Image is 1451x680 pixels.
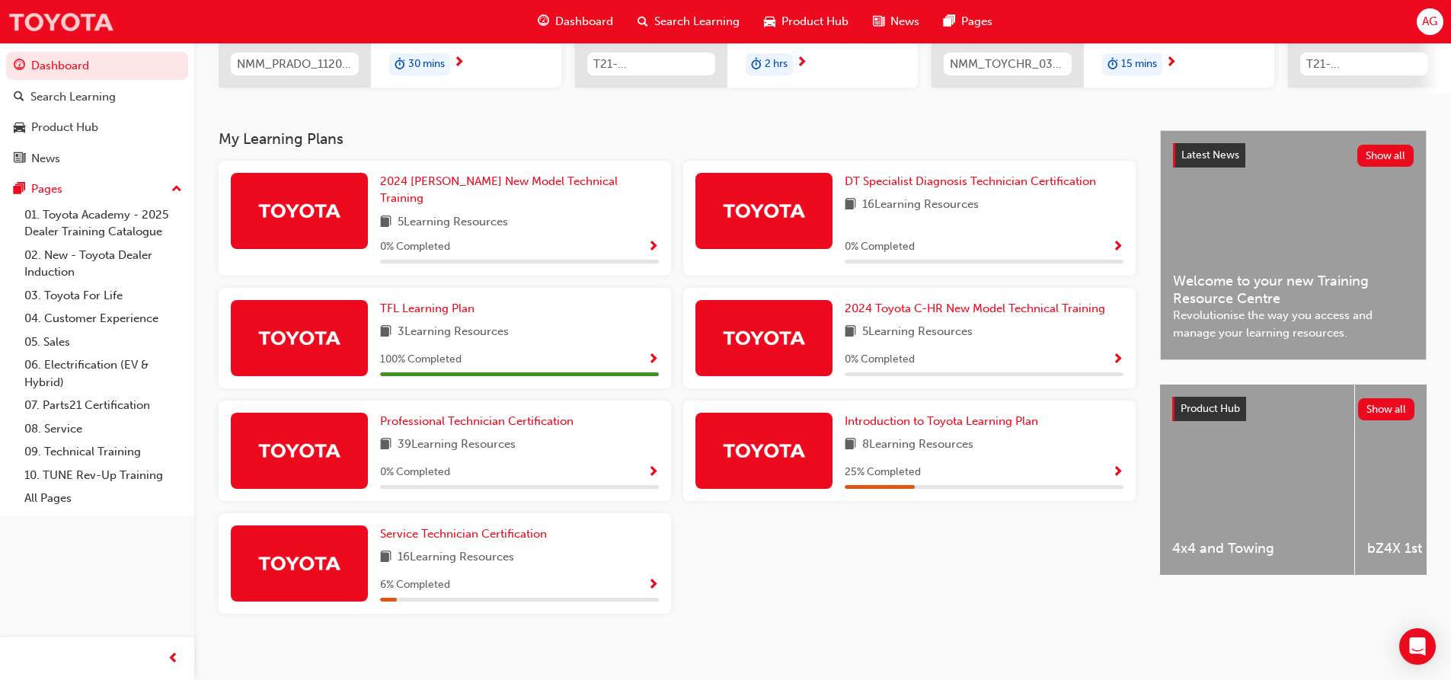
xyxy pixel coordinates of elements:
span: 15 mins [1121,56,1157,73]
a: news-iconNews [861,6,932,37]
img: Trak [722,437,806,464]
span: T21-PTFOR_PRE_READ [1306,56,1422,73]
button: Show Progress [647,463,659,482]
span: 39 Learning Resources [398,436,516,455]
span: Pages [961,13,992,30]
a: 08. Service [18,417,188,441]
span: book-icon [380,323,392,342]
a: 06. Electrification (EV & Hybrid) [18,353,188,394]
img: Trak [722,197,806,224]
a: pages-iconPages [932,6,1005,37]
span: Revolutionise the way you access and manage your learning resources. [1173,307,1414,341]
img: Trak [257,197,341,224]
div: Pages [31,180,62,198]
span: 2024 Toyota C-HR New Model Technical Training [845,302,1105,315]
a: Search Learning [6,83,188,111]
span: pages-icon [944,12,955,31]
a: 4x4 and Towing [1160,385,1354,575]
button: DashboardSearch LearningProduct HubNews [6,49,188,175]
span: T21-FOD_HVIS_PREREQ [593,56,709,73]
img: Trak [257,324,341,351]
span: Search Learning [654,13,740,30]
a: Product HubShow all [1172,397,1414,421]
span: Introduction to Toyota Learning Plan [845,414,1038,428]
span: Show Progress [647,353,659,367]
span: next-icon [796,56,807,70]
a: Latest NewsShow all [1173,143,1414,168]
span: news-icon [14,152,25,166]
span: up-icon [171,180,182,200]
span: 16 Learning Resources [862,196,979,215]
a: 05. Sales [18,330,188,354]
span: next-icon [453,56,465,70]
a: 03. Toyota For Life [18,284,188,308]
span: duration-icon [395,55,405,75]
span: 0 % Completed [845,351,915,369]
span: Show Progress [647,241,659,254]
a: car-iconProduct Hub [752,6,861,37]
span: Latest News [1181,148,1239,161]
span: pages-icon [14,183,25,196]
a: search-iconSearch Learning [625,6,752,37]
span: book-icon [380,436,392,455]
a: guage-iconDashboard [526,6,625,37]
span: 16 Learning Resources [398,548,514,567]
span: Service Technician Certification [380,527,547,541]
span: Professional Technician Certification [380,414,574,428]
span: search-icon [638,12,648,31]
button: AG [1417,8,1443,35]
button: Show all [1358,398,1415,420]
a: Trak [8,5,114,39]
span: prev-icon [168,650,179,669]
span: 3 Learning Resources [398,323,509,342]
span: 0 % Completed [845,238,915,256]
a: All Pages [18,487,188,510]
img: Trak [257,437,341,464]
span: Show Progress [1112,241,1123,254]
span: Show Progress [647,579,659,592]
span: book-icon [380,213,392,232]
span: book-icon [845,323,856,342]
div: News [31,150,60,168]
button: Show Progress [647,238,659,257]
span: 4x4 and Towing [1172,540,1342,557]
a: 02. New - Toyota Dealer Induction [18,244,188,284]
span: book-icon [845,196,856,215]
span: Show Progress [1112,466,1123,480]
span: book-icon [380,548,392,567]
button: Show all [1357,145,1414,167]
a: Professional Technician Certification [380,413,580,430]
span: car-icon [14,121,25,135]
span: 8 Learning Resources [862,436,973,455]
span: book-icon [845,436,856,455]
span: duration-icon [751,55,762,75]
span: News [890,13,919,30]
span: 5 Learning Resources [862,323,973,342]
span: Product Hub [781,13,849,30]
span: Welcome to your new Training Resource Centre [1173,273,1414,307]
span: DT Specialist Diagnosis Technician Certification [845,174,1096,188]
a: 09. Technical Training [18,440,188,464]
a: DT Specialist Diagnosis Technician Certification [845,173,1102,190]
img: Trak [722,324,806,351]
img: Trak [257,550,341,576]
a: Introduction to Toyota Learning Plan [845,413,1044,430]
a: 07. Parts21 Certification [18,394,188,417]
span: search-icon [14,91,24,104]
span: Show Progress [1112,353,1123,367]
div: Product Hub [31,119,98,136]
span: Product Hub [1181,402,1240,415]
a: 2024 [PERSON_NAME] New Model Technical Training [380,173,659,207]
span: guage-icon [14,59,25,73]
span: 2024 [PERSON_NAME] New Model Technical Training [380,174,618,206]
a: 01. Toyota Academy - 2025 Dealer Training Catalogue [18,203,188,244]
span: Show Progress [647,466,659,480]
span: NMM_PRADO_112024_MODULE_1 [237,56,353,73]
span: duration-icon [1107,55,1118,75]
a: 10. TUNE Rev-Up Training [18,464,188,487]
a: 04. Customer Experience [18,307,188,330]
button: Show Progress [647,350,659,369]
a: TFL Learning Plan [380,300,481,318]
span: Dashboard [555,13,613,30]
button: Show Progress [647,576,659,595]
